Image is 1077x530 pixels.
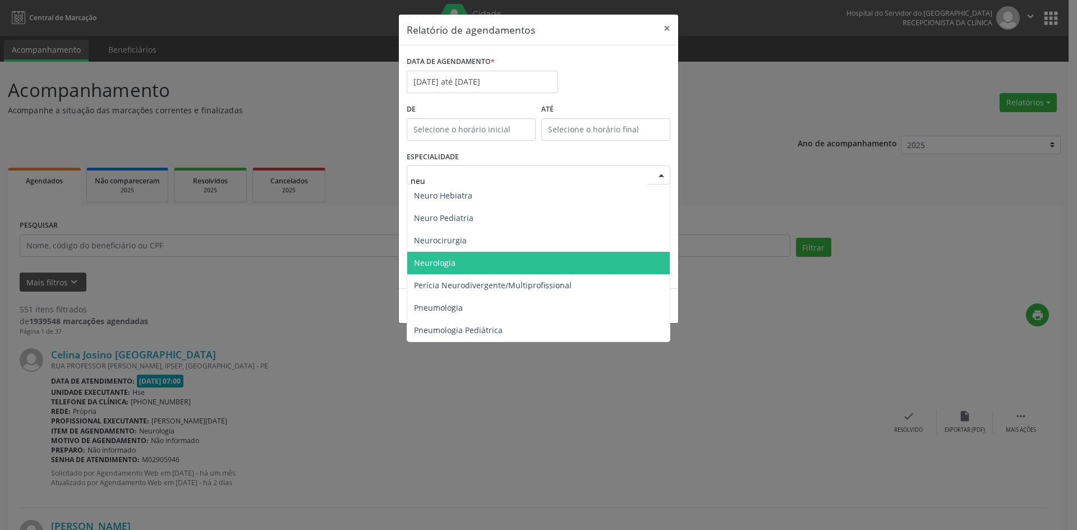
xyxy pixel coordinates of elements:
[656,15,678,42] button: Close
[407,118,536,141] input: Selecione o horário inicial
[407,71,558,93] input: Selecione uma data ou intervalo
[414,235,467,246] span: Neurocirurgia
[414,190,472,201] span: Neuro Hebiatra
[407,53,495,71] label: DATA DE AGENDAMENTO
[414,257,455,268] span: Neurologia
[407,101,536,118] label: De
[411,169,647,192] input: Seleciona uma especialidade
[414,302,463,313] span: Pneumologia
[414,325,503,335] span: Pneumologia Pediátrica
[414,280,572,291] span: Perícia Neurodivergente/Multiprofissional
[407,22,535,37] h5: Relatório de agendamentos
[414,213,473,223] span: Neuro Pediatria
[541,101,670,118] label: ATÉ
[541,118,670,141] input: Selecione o horário final
[407,149,459,166] label: ESPECIALIDADE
